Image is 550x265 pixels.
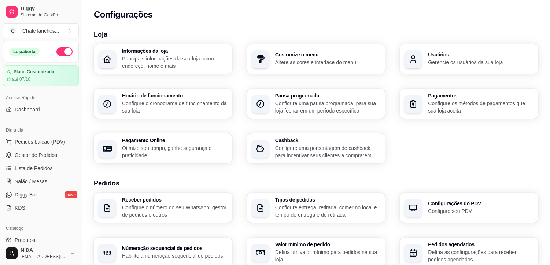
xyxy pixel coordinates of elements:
[3,244,79,262] button: NIDA[EMAIL_ADDRESS][DOMAIN_NAME]
[122,252,228,260] p: Habilite a númeração sequencial de pedidos
[275,59,381,66] p: Altere as cores e interface do menu
[21,254,67,260] span: [EMAIL_ADDRESS][DOMAIN_NAME]
[400,89,538,119] button: PagamentosConfigure os métodos de pagamentos que sua loja aceita
[3,189,79,200] a: Diggy Botnovo
[247,89,385,119] button: Pausa programadaConfigure uma pausa programada, para sua loja fechar em um período específico
[21,5,76,12] span: Diggy
[400,193,538,223] button: Configurações do PDVConfigure seu PDV
[3,202,79,214] a: KDS
[15,178,47,185] span: Salão / Mesas
[275,242,381,247] h3: Valor mínimo de pedido
[21,247,67,254] span: NIDA
[3,3,79,21] a: DiggySistema de Gestão
[275,138,381,143] h3: Cashback
[275,52,381,57] h3: Customize o menu
[94,29,538,40] h3: Loja
[3,124,79,136] div: Dia a dia
[400,44,538,74] button: UsuáriosGerencie os usuários da sua loja
[275,100,381,114] p: Configure uma pausa programada, para sua loja fechar em um período específico
[15,151,57,159] span: Gestor de Pedidos
[122,204,228,218] p: Configure o número do seu WhatsApp, gestor de pedidos e outros
[3,65,79,86] a: Plano Customizadoaté 07/10
[15,138,65,146] span: Pedidos balcão (PDV)
[247,44,385,74] button: Customize o menuAltere as cores e interface do menu
[3,234,79,246] a: Produtos
[275,197,381,202] h3: Tipos de pedidos
[3,162,79,174] a: Lista de Pedidos
[122,100,228,114] p: Configure o cronograma de funcionamento da sua loja
[122,246,228,251] h3: Númeração sequencial de pedidos
[428,52,534,57] h3: Usuários
[3,23,79,38] button: Select a team
[3,92,79,104] div: Acesso Rápido
[94,193,232,223] button: Receber pedidosConfigure o número do seu WhatsApp, gestor de pedidos e outros
[428,201,534,206] h3: Configurações do PDV
[12,76,30,82] article: até 07/10
[122,48,228,54] h3: Informações da loja
[122,93,228,98] h3: Horário de funcionamento
[15,236,35,244] span: Produtos
[428,207,534,215] p: Configure seu PDV
[94,9,152,21] h2: Configurações
[428,100,534,114] p: Configure os métodos de pagamentos que sua loja aceita
[9,27,16,34] span: C
[428,93,534,98] h3: Pagamentos
[9,48,40,56] div: Loja aberta
[428,242,534,247] h3: Pedidos agendados
[15,165,53,172] span: Lista de Pedidos
[94,89,232,119] button: Horário de funcionamentoConfigure o cronograma de funcionamento da sua loja
[122,197,228,202] h3: Receber pedidos
[94,133,232,163] button: Pagamento OnlineOtimize seu tempo, ganhe segurança e praticidade
[21,12,76,18] span: Sistema de Gestão
[3,176,79,187] a: Salão / Mesas
[94,44,232,74] button: Informações da lojaPrincipais informações da sua loja como endereço, nome e mais
[122,138,228,143] h3: Pagamento Online
[275,144,381,159] p: Configure uma porcentagem de cashback para incentivar seus clientes a comprarem em sua loja
[56,47,73,56] button: Alterar Status
[3,222,79,234] div: Catálogo
[428,249,534,263] p: Defina as confiugurações para receber pedidos agendados
[15,191,37,198] span: Diggy Bot
[275,93,381,98] h3: Pausa programada
[3,136,79,148] button: Pedidos balcão (PDV)
[3,104,79,115] a: Dashboard
[94,178,538,188] h3: Pedidos
[15,204,25,211] span: KDS
[122,55,228,70] p: Principais informações da sua loja como endereço, nome e mais
[15,106,40,113] span: Dashboard
[247,193,385,223] button: Tipos de pedidosConfigure entrega, retirada, comer no local e tempo de entrega e de retirada
[428,59,534,66] p: Gerencie os usuários da sua loja
[122,144,228,159] p: Otimize seu tempo, ganhe segurança e praticidade
[3,149,79,161] a: Gestor de Pedidos
[275,204,381,218] p: Configure entrega, retirada, comer no local e tempo de entrega e de retirada
[247,133,385,163] button: CashbackConfigure uma porcentagem de cashback para incentivar seus clientes a comprarem em sua loja
[14,69,54,75] article: Plano Customizado
[22,27,59,34] div: Chalé lanches ...
[275,249,381,263] p: Defina um valor mínimo para pedidos na sua loja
